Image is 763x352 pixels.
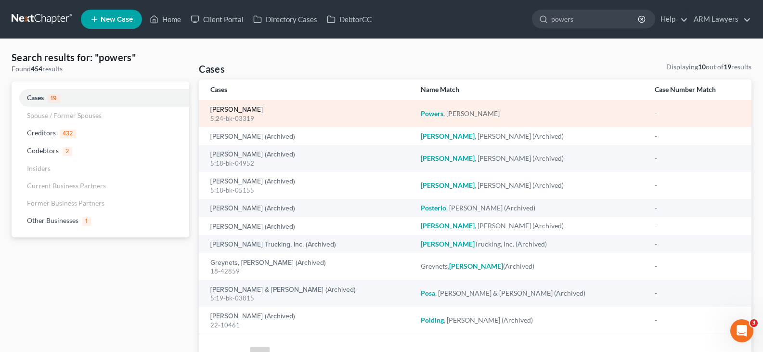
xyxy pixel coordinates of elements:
[421,131,639,141] div: , [PERSON_NAME] (Archived)
[12,64,189,74] div: Found results
[421,261,639,271] div: Greynets, (Archived)
[12,177,189,195] a: Current Business Partners
[210,178,295,185] a: [PERSON_NAME] (Archived)
[12,142,189,160] a: Codebtors2
[421,204,446,212] em: Posterlo
[12,195,189,212] a: Former Business Partners
[421,109,443,117] em: Powers
[210,287,356,293] a: [PERSON_NAME] & [PERSON_NAME] (Archived)
[27,216,78,224] span: Other Businesses
[655,203,740,213] div: -
[647,79,751,100] th: Case Number Match
[27,164,51,172] span: Insiders
[421,109,639,118] div: , [PERSON_NAME]
[421,154,475,162] em: [PERSON_NAME]
[421,239,639,249] div: Trucking, Inc. (Archived)
[655,131,740,141] div: -
[186,11,248,28] a: Client Portal
[210,267,405,276] div: 18-42859
[248,11,322,28] a: Directory Cases
[210,205,295,212] a: [PERSON_NAME] (Archived)
[421,315,639,325] div: , [PERSON_NAME] (Archived)
[655,109,740,118] div: -
[730,319,753,342] iframe: Intercom live chat
[27,129,56,137] span: Creditors
[27,111,102,119] span: Spouse / Former Spouses
[27,146,59,155] span: Codebtors
[12,212,189,230] a: Other Businesses1
[63,147,72,156] span: 2
[421,181,475,189] em: [PERSON_NAME]
[655,315,740,325] div: -
[145,11,186,28] a: Home
[210,260,326,266] a: Greynets, [PERSON_NAME] (Archived)
[210,159,405,168] div: 5:18-bk-04952
[689,11,751,28] a: ARM Lawyers
[655,154,740,163] div: -
[210,114,405,123] div: 5:24-bk-03319
[27,93,44,102] span: Cases
[210,241,336,248] a: [PERSON_NAME] Trucking, Inc. (Archived)
[449,262,503,270] em: [PERSON_NAME]
[210,133,295,140] a: [PERSON_NAME] (Archived)
[31,65,42,73] strong: 454
[421,154,639,163] div: , [PERSON_NAME] (Archived)
[421,240,475,248] em: [PERSON_NAME]
[60,130,76,138] span: 432
[12,107,189,124] a: Spouse / Former Spouses
[322,11,376,28] a: DebtorCC
[421,221,639,231] div: , [PERSON_NAME] (Archived)
[551,10,639,28] input: Search by name...
[698,63,706,71] strong: 10
[199,79,413,100] th: Cases
[656,11,688,28] a: Help
[421,288,639,298] div: , [PERSON_NAME] & [PERSON_NAME] (Archived)
[210,223,295,230] a: [PERSON_NAME] (Archived)
[750,319,758,327] span: 3
[210,313,295,320] a: [PERSON_NAME] (Archived)
[421,132,475,140] em: [PERSON_NAME]
[48,94,60,103] span: 19
[421,203,639,213] div: , [PERSON_NAME] (Archived)
[12,89,189,107] a: Cases19
[655,288,740,298] div: -
[82,217,91,226] span: 1
[666,62,751,72] div: Displaying out of results
[421,316,444,324] em: Polding
[12,160,189,177] a: Insiders
[199,62,225,76] h4: Cases
[210,294,405,303] div: 5:19-bk-03815
[210,321,405,330] div: 22-10461
[12,124,189,142] a: Creditors432
[210,106,263,113] a: [PERSON_NAME]
[413,79,647,100] th: Name Match
[27,199,104,207] span: Former Business Partners
[210,186,405,195] div: 5:18-bk-05155
[655,221,740,231] div: -
[12,51,189,64] h4: Search results for: "powers"
[655,239,740,249] div: -
[421,289,435,297] em: Posa
[421,181,639,190] div: , [PERSON_NAME] (Archived)
[421,222,475,230] em: [PERSON_NAME]
[27,182,106,190] span: Current Business Partners
[210,151,295,158] a: [PERSON_NAME] (Archived)
[655,261,740,271] div: -
[101,16,133,23] span: New Case
[655,181,740,190] div: -
[724,63,731,71] strong: 19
